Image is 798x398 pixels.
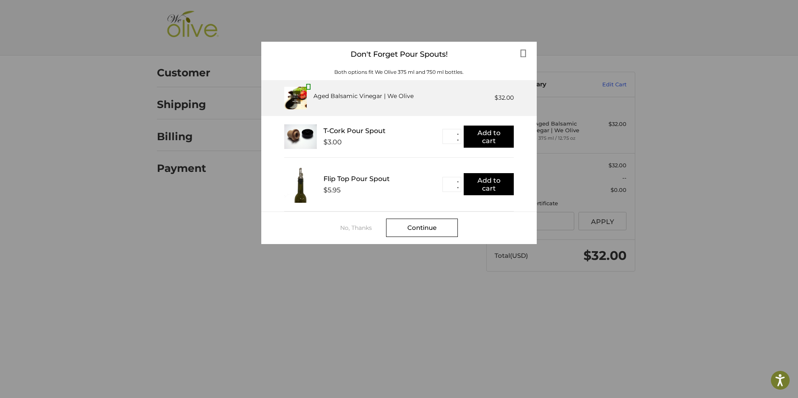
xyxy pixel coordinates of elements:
div: Flip Top Pour Spout [323,175,442,183]
div: Aged Balsamic Vinegar | We Olive [313,92,414,101]
img: FTPS_bottle__43406.1705089544.233.225.jpg [284,166,317,203]
div: $5.95 [323,186,341,194]
div: $3.00 [323,138,342,146]
button: ▼ [455,185,461,191]
img: T_Cork__22625.1711686153.233.225.jpg [284,124,317,149]
div: Both options fit We Olive 375 ml and 750 ml bottles. [261,68,537,76]
div: T-Cork Pour Spout [323,127,442,135]
button: ▲ [455,131,461,137]
button: Add to cart [464,173,514,195]
div: Don't Forget Pour Spouts! [261,42,537,67]
button: ▼ [455,137,461,143]
div: $32.00 [495,93,514,102]
div: Continue [386,219,458,237]
button: Add to cart [464,126,514,148]
div: No, Thanks [340,224,386,231]
button: ▲ [455,179,461,185]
